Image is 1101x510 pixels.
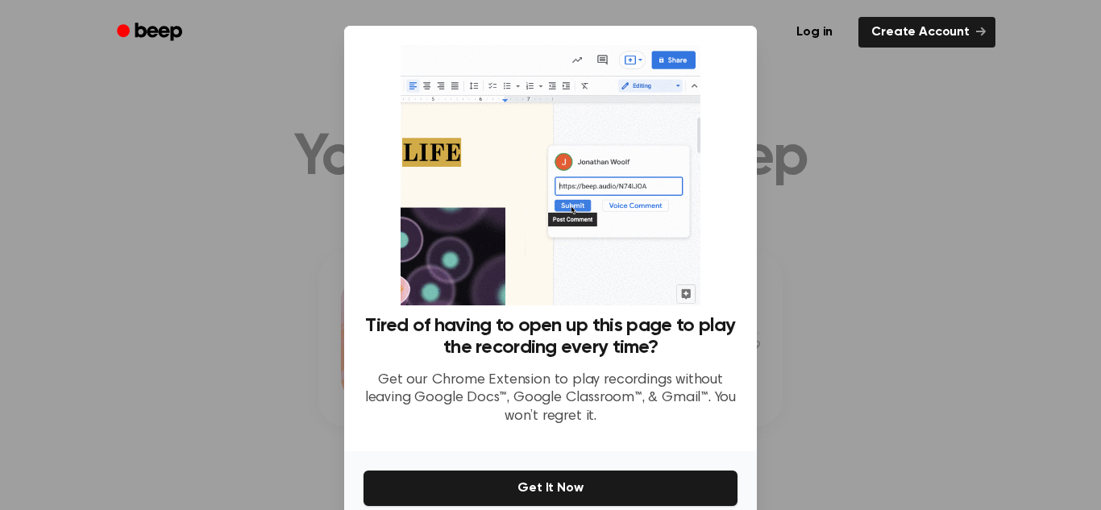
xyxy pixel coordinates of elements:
[364,471,737,506] button: Get It Now
[106,17,197,48] a: Beep
[364,371,737,426] p: Get our Chrome Extension to play recordings without leaving Google Docs™, Google Classroom™, & Gm...
[858,17,995,48] a: Create Account
[401,45,700,305] img: Beep extension in action
[780,14,849,51] a: Log in
[364,315,737,359] h3: Tired of having to open up this page to play the recording every time?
